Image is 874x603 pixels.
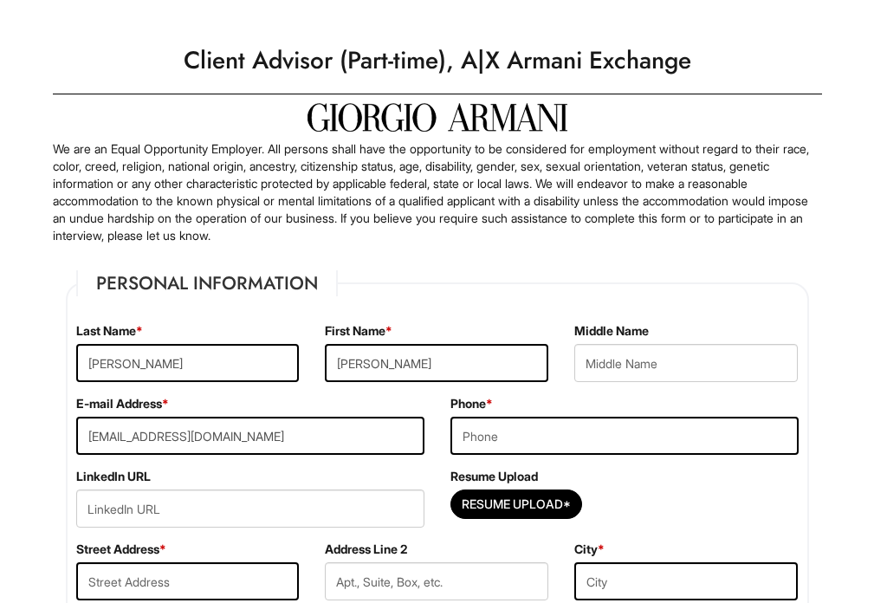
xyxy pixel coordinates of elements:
[76,322,143,340] label: Last Name
[308,103,567,132] img: Giorgio Armani
[450,468,538,485] label: Resume Upload
[450,490,582,519] button: Resume Upload*Resume Upload*
[53,140,822,244] p: We are an Equal Opportunity Employer. All persons shall have the opportunity to be considered for...
[325,322,392,340] label: First Name
[574,541,605,558] label: City
[76,468,151,485] label: LinkedIn URL
[574,344,798,382] input: Middle Name
[76,344,300,382] input: Last Name
[450,417,799,455] input: Phone
[325,344,548,382] input: First Name
[76,490,424,528] input: LinkedIn URL
[574,562,798,600] input: City
[76,541,166,558] label: Street Address
[325,562,548,600] input: Apt., Suite, Box, etc.
[574,322,649,340] label: Middle Name
[76,417,424,455] input: E-mail Address
[44,36,831,85] h1: Client Advisor (Part-time), A|X Armani Exchange
[325,541,407,558] label: Address Line 2
[450,395,493,412] label: Phone
[76,562,300,600] input: Street Address
[76,395,169,412] label: E-mail Address
[76,270,338,296] legend: Personal Information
